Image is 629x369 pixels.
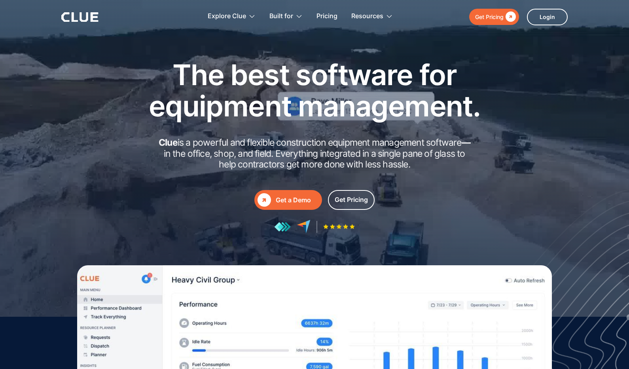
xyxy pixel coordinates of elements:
[316,4,337,29] a: Pricing
[475,12,504,22] div: Get Pricing
[156,137,473,170] h2: is a powerful and flexible construction equipment management software in the office, shop, and fi...
[297,220,311,234] img: reviews at capterra
[462,137,470,148] strong: —
[323,224,355,229] img: Five-star rating icon
[469,9,519,25] a: Get Pricing
[254,190,322,210] a: Get a Demo
[351,4,393,29] div: Resources
[527,9,568,25] a: Login
[269,4,303,29] div: Built for
[159,137,178,148] strong: Clue
[276,195,319,205] div: Get a Demo
[208,4,246,29] div: Explore Clue
[269,4,293,29] div: Built for
[335,195,368,205] div: Get Pricing
[136,59,493,122] h1: The best software for equipment management.
[274,222,291,232] img: reviews at getapp
[504,12,516,22] div: 
[258,193,271,207] div: 
[351,4,383,29] div: Resources
[328,190,375,210] a: Get Pricing
[208,4,256,29] div: Explore Clue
